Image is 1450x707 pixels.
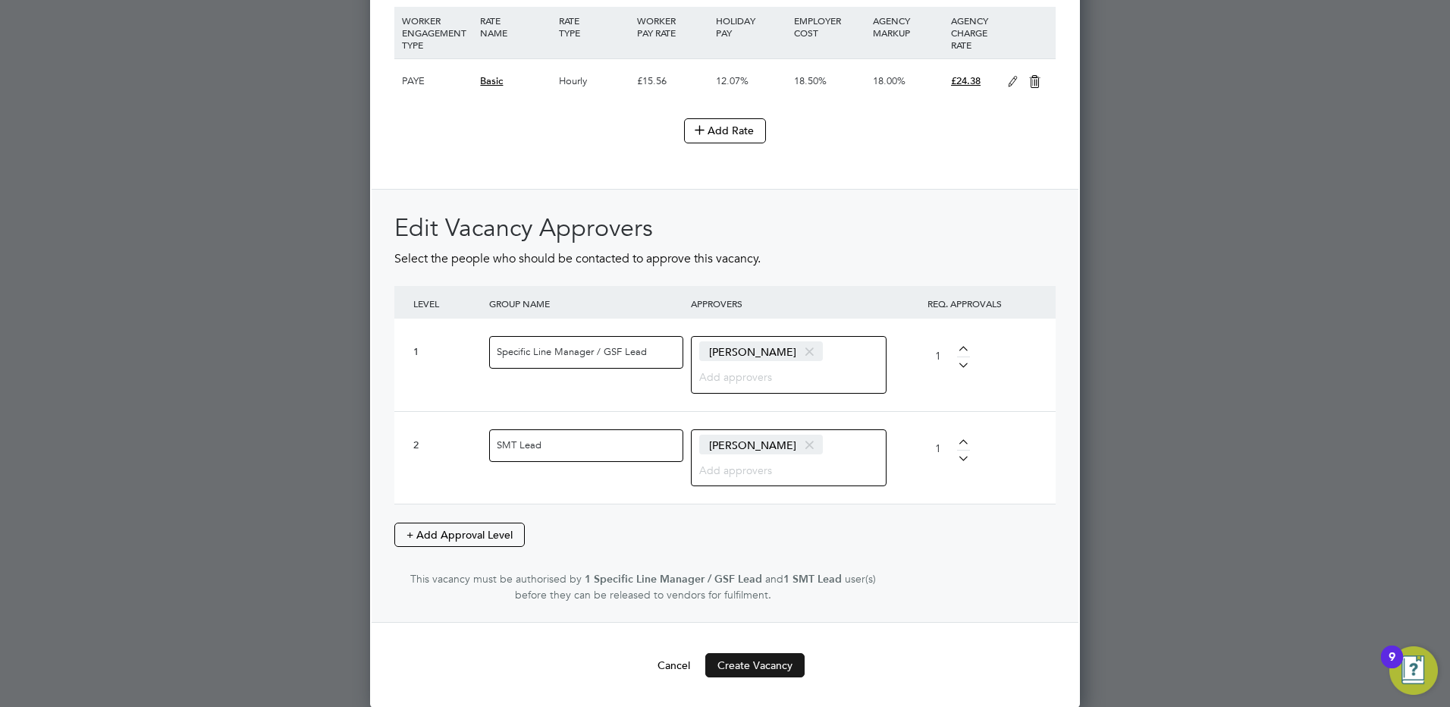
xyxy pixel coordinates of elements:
div: EMPLOYER COST [790,7,868,46]
span: 12.07% [716,74,749,87]
div: WORKER ENGAGEMENT TYPE [398,7,476,58]
div: APPROVERS [687,286,889,321]
div: RATE TYPE [555,7,633,46]
button: Create Vacancy [705,653,805,677]
strong: 1 Specific Line Manager / GSF Lead [585,573,762,586]
div: LEVEL [410,286,485,321]
div: AGENCY MARKUP [869,7,947,46]
button: Cancel [645,653,702,677]
button: Open Resource Center, 9 new notifications [1389,646,1438,695]
input: Add approvers [699,460,794,479]
span: 18.00% [873,74,905,87]
button: + Add Approval Level [394,523,525,547]
span: This vacancy must be authorised by [410,572,582,586]
div: GROUP NAME [485,286,687,321]
div: 9 [1389,657,1395,677]
div: 2 [413,439,482,452]
span: £24.38 [951,74,981,87]
strong: 1 SMT Lead [783,573,842,586]
div: HOLIDAY PAY [712,7,790,46]
button: Add Rate [684,118,766,143]
h2: Edit Vacancy Approvers [394,212,1056,244]
div: WORKER PAY RATE [633,7,711,46]
div: AGENCY CHARGE RATE [947,7,1000,58]
span: [PERSON_NAME] [699,435,823,454]
div: PAYE [398,59,476,103]
input: Add approvers [699,366,794,386]
div: 1 [413,346,482,359]
span: [PERSON_NAME] [699,341,823,361]
span: 18.50% [794,74,827,87]
div: Hourly [555,59,633,103]
span: and [765,572,783,586]
div: REQ. APPROVALS [889,286,1040,321]
div: RATE NAME [476,7,554,46]
div: £15.56 [633,59,711,103]
span: Select the people who should be contacted to approve this vacancy. [394,251,761,266]
span: Basic [480,74,503,87]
